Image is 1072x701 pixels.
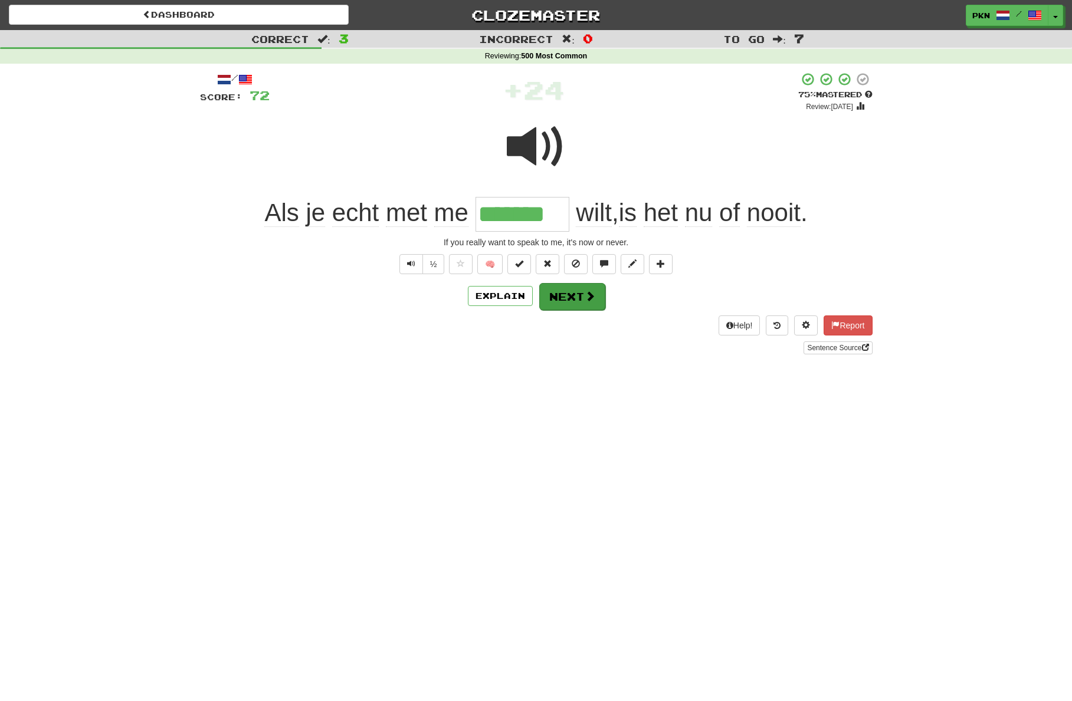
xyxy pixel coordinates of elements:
[824,315,872,335] button: Report
[569,199,808,227] span: , .
[434,199,468,227] span: me
[804,341,872,354] a: Sentence Source
[798,90,816,99] span: 75 %
[479,33,553,45] span: Incorrect
[332,199,379,227] span: echt
[503,72,523,107] span: +
[719,199,740,227] span: of
[649,254,673,274] button: Add to collection (alt+a)
[468,286,533,306] button: Explain
[966,5,1048,26] a: pkn /
[576,199,612,227] span: wilt
[200,236,873,248] div: If you really want to speak to me, it's now or never.
[723,33,765,45] span: To go
[619,199,637,227] span: is
[397,254,445,274] div: Text-to-speech controls
[972,10,990,21] span: pkn
[773,34,786,44] span: :
[9,5,349,25] a: Dashboard
[264,199,299,227] span: Als
[564,254,588,274] button: Ignore sentence (alt+i)
[644,199,678,227] span: het
[621,254,644,274] button: Edit sentence (alt+d)
[422,254,445,274] button: ½
[507,254,531,274] button: Set this sentence to 100% Mastered (alt+m)
[200,72,270,87] div: /
[539,283,605,310] button: Next
[521,52,587,60] strong: 500 Most Common
[399,254,423,274] button: Play sentence audio (ctl+space)
[1016,9,1022,18] span: /
[798,90,873,100] div: Mastered
[794,31,804,45] span: 7
[317,34,330,44] span: :
[747,199,801,227] span: nooit
[251,33,309,45] span: Correct
[200,92,242,102] span: Score:
[306,199,325,227] span: je
[583,31,593,45] span: 0
[766,315,788,335] button: Round history (alt+y)
[806,103,853,111] small: Review: [DATE]
[523,75,565,104] span: 24
[250,88,270,103] span: 72
[339,31,349,45] span: 3
[592,254,616,274] button: Discuss sentence (alt+u)
[386,199,427,227] span: met
[477,254,503,274] button: 🧠
[562,34,575,44] span: :
[719,315,760,335] button: Help!
[366,5,706,25] a: Clozemaster
[536,254,559,274] button: Reset to 0% Mastered (alt+r)
[449,254,473,274] button: Favorite sentence (alt+f)
[685,199,713,227] span: nu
